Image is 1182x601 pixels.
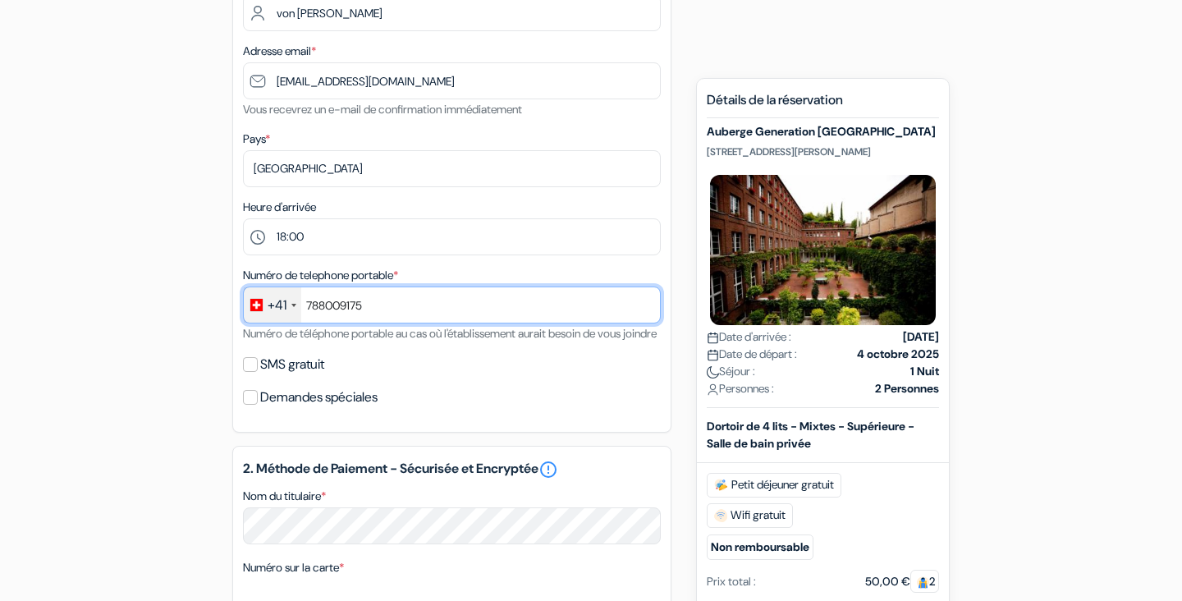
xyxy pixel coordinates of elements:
[243,326,657,341] small: Numéro de téléphone portable au cas où l'établissement aurait besoin de vous joindre
[243,131,270,148] label: Pays
[707,534,813,560] small: Non remboursable
[865,573,939,590] div: 50,00 €
[243,62,661,99] input: Entrer adresse e-mail
[707,328,791,346] span: Date d'arrivée :
[243,488,326,505] label: Nom du titulaire
[707,332,719,344] img: calendar.svg
[243,559,344,576] label: Numéro sur la carte
[857,346,939,363] strong: 4 octobre 2025
[243,460,661,479] h5: 2. Méthode de Paiement - Sécurisée et Encryptée
[903,328,939,346] strong: [DATE]
[538,460,558,479] a: error_outline
[707,380,774,397] span: Personnes :
[910,363,939,380] strong: 1 Nuit
[707,349,719,361] img: calendar.svg
[707,145,939,158] p: [STREET_ADDRESS][PERSON_NAME]
[917,576,929,589] img: guest.svg
[707,383,719,396] img: user_icon.svg
[875,380,939,397] strong: 2 Personnes
[707,573,756,590] div: Prix total :
[243,267,398,284] label: Numéro de telephone portable
[268,296,286,315] div: +41
[707,366,719,378] img: moon.svg
[707,125,939,139] h5: Auberge Generation [GEOGRAPHIC_DATA]
[243,199,316,216] label: Heure d'arrivée
[910,570,939,593] span: 2
[707,92,939,118] h5: Détails de la réservation
[244,287,301,323] div: Switzerland (Schweiz): +41
[243,102,522,117] small: Vous recevrez un e-mail de confirmation immédiatement
[707,363,755,380] span: Séjour :
[707,346,797,363] span: Date de départ :
[707,419,914,451] b: Dortoir de 4 lits - Mixtes - Supérieure - Salle de bain privée
[243,287,661,323] input: 78 123 45 67
[260,353,324,376] label: SMS gratuit
[707,473,841,498] span: Petit déjeuner gratuit
[707,503,793,528] span: Wifi gratuit
[243,43,316,60] label: Adresse email
[714,479,728,492] img: free_breakfast.svg
[260,386,378,409] label: Demandes spéciales
[714,509,727,522] img: free_wifi.svg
